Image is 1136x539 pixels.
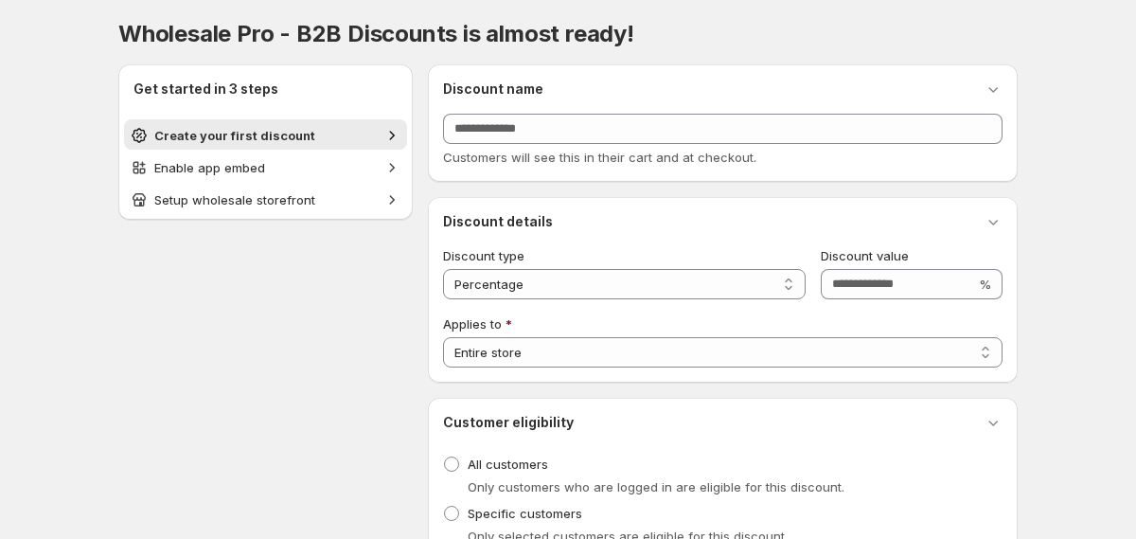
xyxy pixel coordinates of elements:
[443,248,524,263] span: Discount type
[133,80,398,99] h2: Get started in 3 steps
[443,212,553,231] h3: Discount details
[154,192,315,207] span: Setup wholesale storefront
[468,506,582,521] span: Specific customers
[443,150,756,165] span: Customers will see this in their cart and at checkout.
[443,413,574,432] h3: Customer eligibility
[821,248,909,263] span: Discount value
[154,160,265,175] span: Enable app embed
[468,457,548,472] span: All customers
[118,19,1018,49] h1: Wholesale Pro - B2B Discounts is almost ready!
[468,479,844,494] span: Only customers who are logged in are eligible for this discount.
[443,80,543,99] h3: Discount name
[443,316,502,332] span: Applies to
[979,277,991,292] span: %
[154,128,315,143] span: Create your first discount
